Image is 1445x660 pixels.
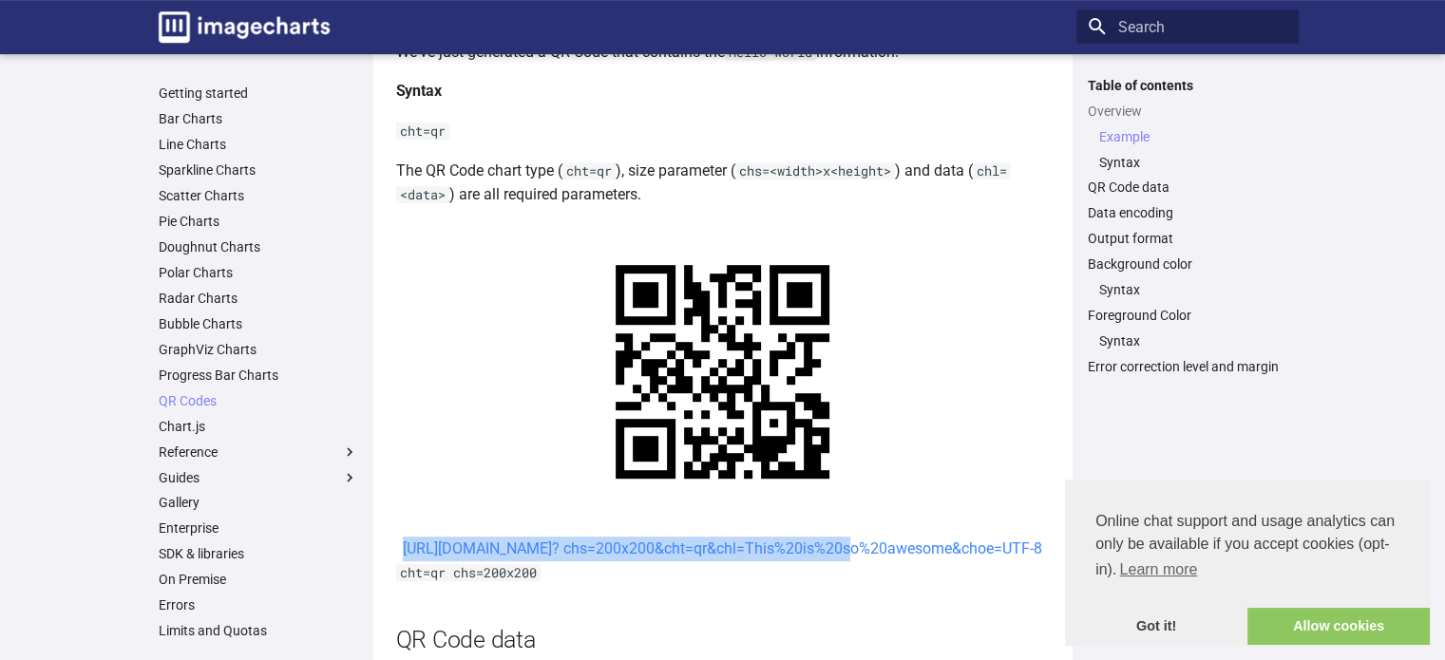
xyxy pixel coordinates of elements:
[396,159,1050,207] p: The QR Code chart type ( ), size parameter ( ) and data ( ) are all required parameters.
[159,11,330,43] img: logo
[159,110,358,127] a: Bar Charts
[1099,128,1287,145] a: Example
[1099,154,1287,171] a: Syntax
[1088,332,1287,349] nav: Foreground Color
[159,238,358,255] a: Doughnut Charts
[159,519,358,537] a: Enterprise
[151,4,337,50] a: Image-Charts documentation
[159,418,358,435] a: Chart.js
[1076,77,1299,94] label: Table of contents
[1088,128,1287,171] nav: Overview
[735,162,895,179] code: chs=<width>x<height>
[159,187,358,204] a: Scatter Charts
[1099,281,1287,298] a: Syntax
[725,44,816,61] code: Hello world
[159,571,358,588] a: On Premise
[159,315,358,332] a: Bubble Charts
[1095,510,1399,584] span: Online chat support and usage analytics can only be available if you accept cookies (opt-in).
[159,290,358,307] a: Radar Charts
[1088,307,1287,324] a: Foreground Color
[1088,255,1287,273] a: Background color
[159,341,358,358] a: GraphViz Charts
[562,162,616,179] code: cht=qr
[396,123,449,140] code: cht=qr
[403,539,1042,557] a: [URL][DOMAIN_NAME]? chs=200x200&cht=qr&chl=This%20is%20so%20awesome&choe=UTF-8
[1088,179,1287,196] a: QR Code data
[396,79,1050,104] h4: Syntax
[1076,77,1299,376] nav: Table of contents
[1088,204,1287,221] a: Data encoding
[159,622,358,639] a: Limits and Quotas
[159,136,358,153] a: Line Charts
[1076,9,1299,44] input: Search
[159,443,358,461] label: Reference
[159,545,358,562] a: SDK & libraries
[1088,358,1287,375] a: Error correction level and margin
[1088,281,1287,298] nav: Background color
[159,596,358,613] a: Errors
[159,264,358,281] a: Polar Charts
[1065,480,1430,645] div: cookieconsent
[159,161,358,179] a: Sparkline Charts
[573,222,872,521] img: chart
[1088,230,1287,247] a: Output format
[159,367,358,384] a: Progress Bar Charts
[159,469,358,486] label: Guides
[159,213,358,230] a: Pie Charts
[1088,103,1287,120] a: Overview
[396,564,541,581] code: cht=qr chs=200x200
[1065,608,1247,646] a: dismiss cookie message
[1247,608,1430,646] a: allow cookies
[159,494,358,511] a: Gallery
[159,392,358,409] a: QR Codes
[1116,556,1200,584] a: learn more about cookies
[159,85,358,102] a: Getting started
[396,623,1050,656] h2: QR Code data
[1099,332,1287,349] a: Syntax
